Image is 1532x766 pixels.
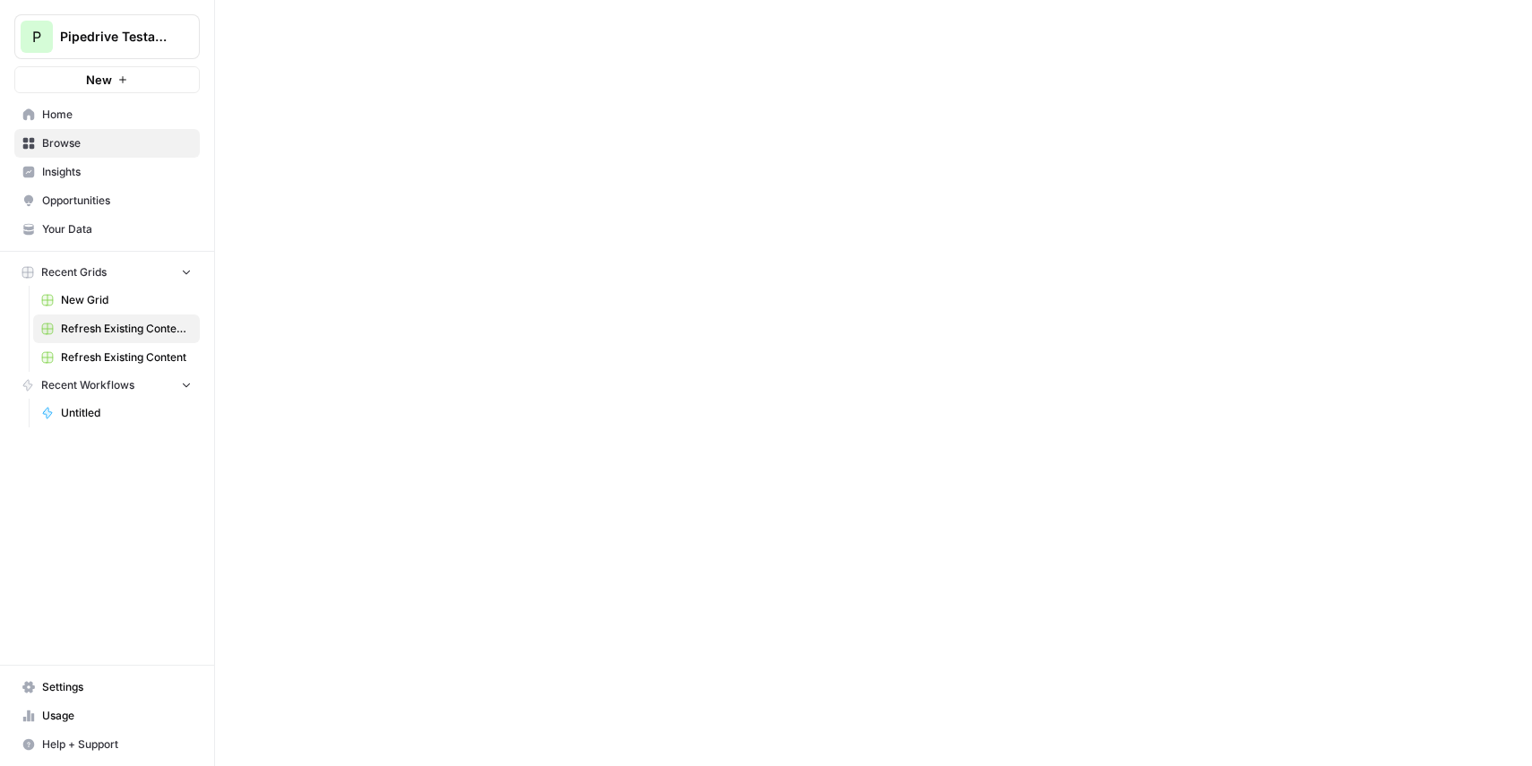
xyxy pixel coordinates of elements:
span: Settings [42,679,192,695]
a: Refresh Existing Content [33,343,200,372]
a: Refresh Existing Content (1) [33,314,200,343]
a: Home [14,100,200,129]
span: Opportunities [42,193,192,209]
a: Settings [14,673,200,701]
span: New Grid [61,292,192,308]
span: Usage [42,708,192,724]
span: Refresh Existing Content (1) [61,321,192,337]
span: Untitled [61,405,192,421]
a: New Grid [33,286,200,314]
span: Insights [42,164,192,180]
span: Browse [42,135,192,151]
span: Your Data [42,221,192,237]
button: Recent Workflows [14,372,200,399]
button: Help + Support [14,730,200,759]
a: Your Data [14,215,200,244]
a: Untitled [33,399,200,427]
span: Refresh Existing Content [61,349,192,366]
span: New [86,71,112,89]
span: Recent Workflows [41,377,134,393]
a: Usage [14,701,200,730]
button: Workspace: Pipedrive Testaccount [14,14,200,59]
span: P [32,26,41,47]
span: Home [42,107,192,123]
a: Browse [14,129,200,158]
span: Pipedrive Testaccount [60,28,168,46]
a: Insights [14,158,200,186]
span: Recent Grids [41,264,107,280]
span: Help + Support [42,736,192,753]
a: Opportunities [14,186,200,215]
button: New [14,66,200,93]
button: Recent Grids [14,259,200,286]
